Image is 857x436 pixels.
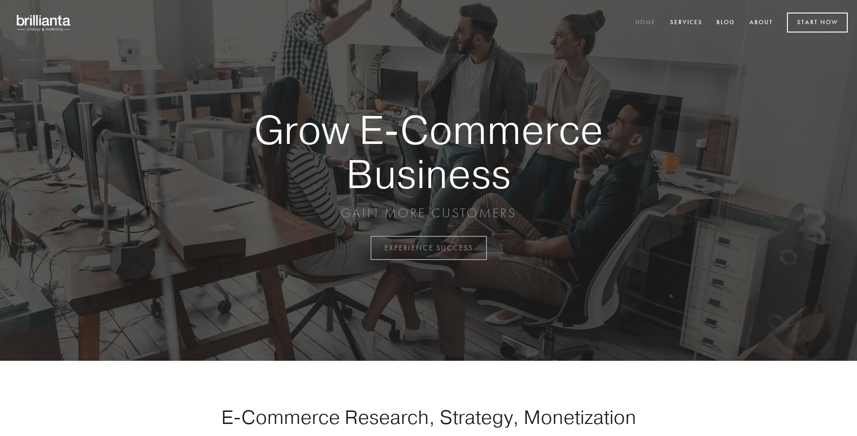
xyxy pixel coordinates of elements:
a: Blog [710,15,741,31]
a: About [743,15,779,31]
h1: E-Commerce Research, Strategy, Monetization [192,405,665,429]
strong: Grow E-Commerce Business [222,108,635,195]
a: Start Now [787,13,848,33]
p: GAIN MORE CUSTOMERS [222,205,635,221]
a: Home [629,15,662,31]
img: brillianta - research, strategy, marketing [9,9,79,36]
a: Services [664,15,709,31]
a: EXPERIENCE SUCCESS [371,236,487,260]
